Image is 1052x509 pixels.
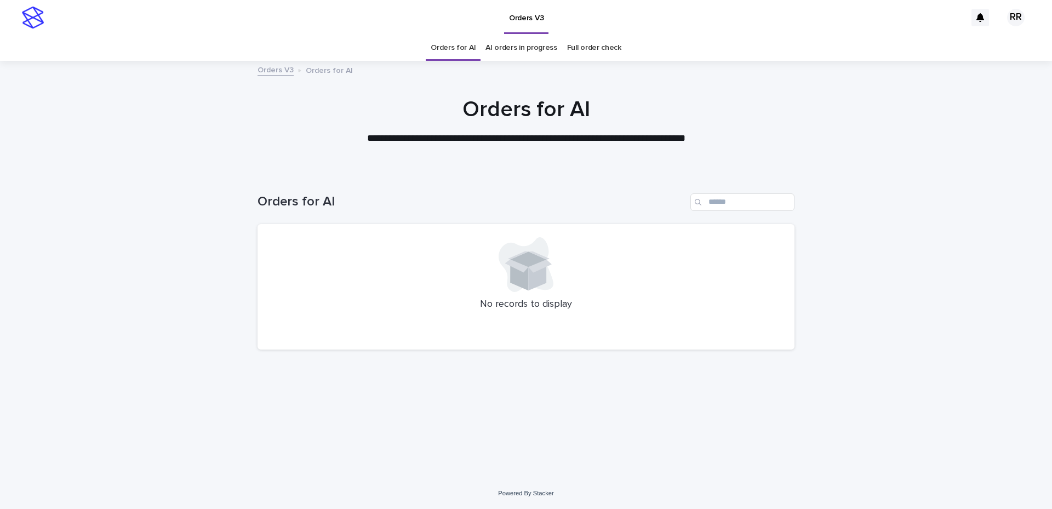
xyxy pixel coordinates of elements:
h1: Orders for AI [258,96,794,123]
p: Orders for AI [306,64,353,76]
input: Search [690,193,794,211]
a: AI orders in progress [485,35,557,61]
a: Orders for AI [431,35,476,61]
a: Powered By Stacker [498,490,553,496]
img: stacker-logo-s-only.png [22,7,44,28]
p: No records to display [271,299,781,311]
a: Full order check [567,35,621,61]
a: Orders V3 [258,63,294,76]
div: RR [1007,9,1025,26]
h1: Orders for AI [258,194,686,210]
